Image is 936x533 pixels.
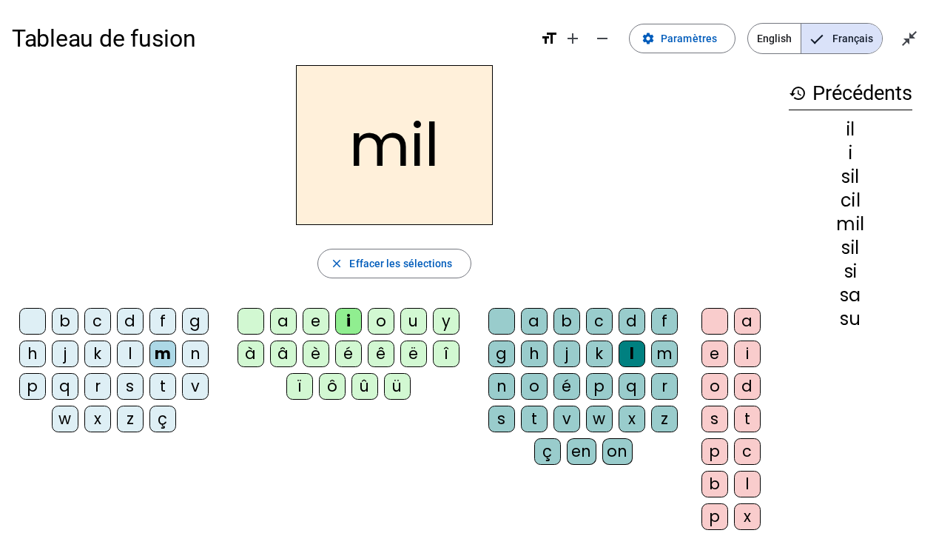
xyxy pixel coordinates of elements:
div: k [84,341,111,367]
div: j [52,341,78,367]
div: v [182,373,209,400]
div: o [701,373,728,400]
div: o [521,373,548,400]
div: g [182,308,209,335]
div: z [651,406,678,432]
div: n [488,373,515,400]
div: s [701,406,728,432]
div: e [303,308,329,335]
div: y [433,308,459,335]
div: n [182,341,209,367]
div: w [52,406,78,432]
div: e [701,341,728,367]
div: c [734,438,761,465]
button: Paramètres [629,24,735,53]
div: é [553,373,580,400]
div: d [117,308,144,335]
div: sa [789,286,912,304]
div: mil [789,215,912,233]
div: à [238,341,264,367]
mat-icon: history [789,84,807,102]
div: d [619,308,645,335]
div: su [789,310,912,328]
div: ï [286,373,313,400]
div: sil [789,168,912,186]
div: ü [384,373,411,400]
h1: Tableau de fusion [12,15,528,62]
mat-icon: close_fullscreen [900,30,918,47]
mat-icon: format_size [540,30,558,47]
div: f [651,308,678,335]
div: g [488,341,515,367]
div: en [567,438,596,465]
div: ë [400,341,427,367]
div: l [734,471,761,497]
div: x [84,406,111,432]
div: ê [368,341,394,367]
div: é [335,341,362,367]
div: cil [789,192,912,209]
span: Français [801,24,882,53]
div: s [488,406,515,432]
span: Paramètres [661,30,717,47]
div: î [433,341,459,367]
div: o [368,308,394,335]
div: si [789,263,912,281]
div: j [553,341,580,367]
div: p [701,503,728,530]
div: t [149,373,176,400]
div: b [701,471,728,497]
div: p [701,438,728,465]
div: b [553,308,580,335]
div: l [117,341,144,367]
div: c [586,308,613,335]
div: z [117,406,144,432]
div: v [553,406,580,432]
div: u [400,308,427,335]
button: Effacer les sélections [317,249,471,278]
div: a [521,308,548,335]
div: w [586,406,613,432]
div: ç [534,438,561,465]
div: m [651,341,678,367]
div: p [586,373,613,400]
div: x [619,406,645,432]
div: f [149,308,176,335]
div: a [270,308,297,335]
div: t [521,406,548,432]
div: d [734,373,761,400]
div: il [789,121,912,138]
div: a [734,308,761,335]
mat-icon: add [564,30,582,47]
button: Diminuer la taille de la police [587,24,617,53]
div: t [734,406,761,432]
div: r [651,373,678,400]
mat-button-toggle-group: Language selection [747,23,883,54]
div: ç [149,406,176,432]
button: Augmenter la taille de la police [558,24,587,53]
div: sil [789,239,912,257]
div: û [351,373,378,400]
div: â [270,341,297,367]
div: i [789,144,912,162]
div: p [19,373,46,400]
div: i [734,341,761,367]
div: q [619,373,645,400]
div: x [734,503,761,530]
div: m [149,341,176,367]
div: q [52,373,78,400]
span: Effacer les sélections [349,255,452,272]
h3: Précédents [789,77,912,110]
div: s [117,373,144,400]
mat-icon: close [330,257,343,270]
div: l [619,341,645,367]
button: Quitter le plein écran [895,24,924,53]
mat-icon: settings [642,32,655,45]
div: r [84,373,111,400]
mat-icon: remove [593,30,611,47]
div: ô [319,373,346,400]
div: on [602,438,633,465]
div: b [52,308,78,335]
div: k [586,341,613,367]
div: h [521,341,548,367]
